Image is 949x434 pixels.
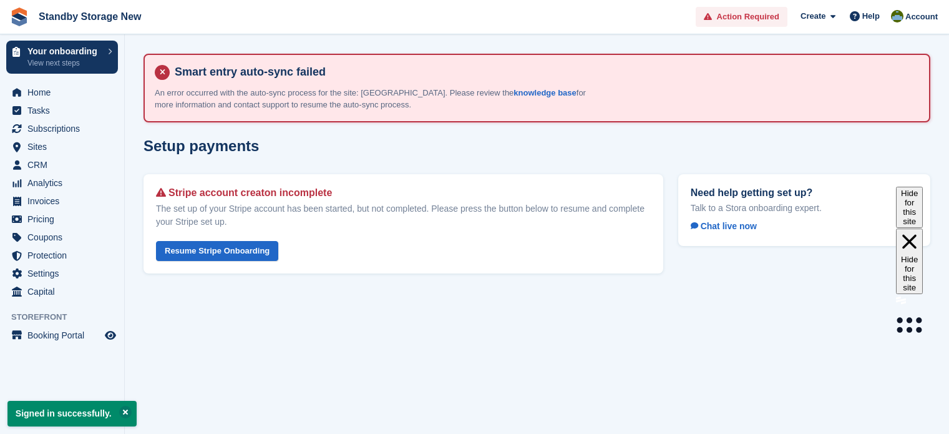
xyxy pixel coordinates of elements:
[27,47,102,56] p: Your onboarding
[691,187,918,199] h2: Need help getting set up?
[27,84,102,101] span: Home
[6,283,118,300] a: menu
[6,265,118,282] a: menu
[27,327,102,344] span: Booking Portal
[103,328,118,343] a: Preview store
[691,219,767,234] a: Chat live now
[10,7,29,26] img: stora-icon-8386f47178a22dfd0bd8f6a31ec36ba5ce8667c1dd55bd0f319d3a0aa187defe.svg
[27,138,102,155] span: Sites
[170,65,919,79] h4: Smart entry auto-sync failed
[6,229,118,246] a: menu
[6,120,118,137] a: menu
[144,137,259,154] h1: Setup payments
[6,210,118,228] a: menu
[691,221,757,231] span: Chat live now
[156,241,278,262] a: Resume Stripe Onboarding
[6,192,118,210] a: menu
[27,174,102,192] span: Analytics
[156,187,651,199] h2: Stripe account creaton incomplete
[27,192,102,210] span: Invoices
[27,283,102,300] span: Capital
[6,138,118,155] a: menu
[27,156,102,174] span: CRM
[156,202,651,229] p: The set up of your Stripe account has been started, but not completed. Please press the button be...
[691,202,918,214] p: Talk to a Stora onboarding expert.
[801,10,825,22] span: Create
[11,311,124,323] span: Storefront
[717,11,779,23] span: Action Required
[6,102,118,119] a: menu
[6,327,118,344] a: menu
[696,7,787,27] a: Action Required
[862,10,880,22] span: Help
[27,120,102,137] span: Subscriptions
[7,401,137,427] p: Signed in successfully.
[6,247,118,264] a: menu
[513,88,576,97] a: knowledge base
[27,265,102,282] span: Settings
[6,174,118,192] a: menu
[6,84,118,101] a: menu
[27,57,102,69] p: View next steps
[905,11,938,23] span: Account
[27,102,102,119] span: Tasks
[27,229,102,246] span: Coupons
[891,10,903,22] img: Aaron Winter
[6,41,118,74] a: Your onboarding View next steps
[6,156,118,174] a: menu
[34,6,146,27] a: Standby Storage New
[155,87,591,111] p: An error occurred with the auto-sync process for the site: [GEOGRAPHIC_DATA]. Please review the f...
[27,210,102,228] span: Pricing
[27,247,102,264] span: Protection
